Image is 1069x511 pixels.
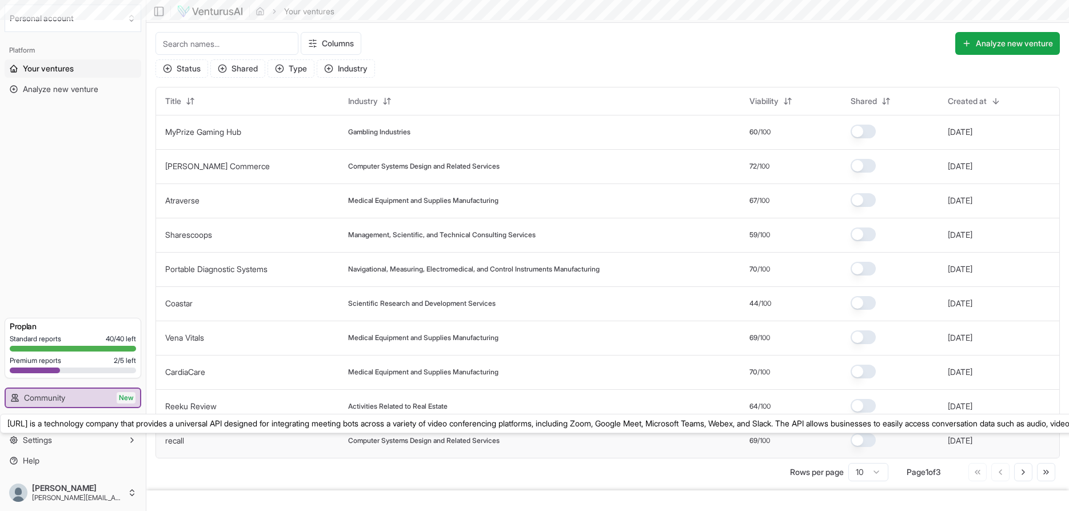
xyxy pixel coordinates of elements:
button: MyPrize Gaming Hub [165,126,241,138]
button: Reeku Review [165,401,217,412]
button: Industry [341,92,398,110]
button: [PERSON_NAME] Commerce [165,161,270,172]
button: Portable Diagnostic Systems [165,264,268,275]
button: Created at [941,92,1007,110]
button: Type [268,59,314,78]
button: [DATE] [948,298,972,309]
span: Navigational, Measuring, Electromedical, and Control Instruments Manufacturing [348,265,600,274]
span: [PERSON_NAME][EMAIL_ADDRESS][DOMAIN_NAME] [32,493,123,502]
span: /100 [757,265,770,274]
span: /100 [759,299,771,308]
span: Gambling Industries [348,127,410,137]
span: Help [23,455,39,466]
button: Settings [5,431,141,449]
span: Created at [948,95,987,107]
button: Industry [317,59,375,78]
h3: Pro plan [10,321,136,332]
button: [DATE] [948,126,972,138]
span: 60 [749,127,758,137]
a: recall [165,436,184,445]
span: 40 / 40 left [106,334,136,344]
span: 70 [749,265,757,274]
span: Computer Systems Design and Related Services [348,162,500,171]
span: 69 [749,333,757,342]
a: CardiaCare [165,367,205,377]
span: Page [907,467,926,477]
span: Your ventures [23,63,74,74]
span: /100 [757,368,770,377]
button: Analyze new venture [955,32,1060,55]
a: Portable Diagnostic Systems [165,264,268,274]
span: [PERSON_NAME] [32,483,123,493]
button: Vena Vitals [165,332,204,344]
span: /100 [757,436,770,445]
span: 64 [749,402,758,411]
span: Title [165,95,181,107]
button: [DATE] [948,401,972,412]
button: Columns [301,32,361,55]
a: Example ventures [5,410,141,429]
button: [DATE] [948,366,972,378]
span: Activities Related to Real Estate [348,402,448,411]
a: Your ventures [5,59,141,78]
button: [PERSON_NAME][PERSON_NAME][EMAIL_ADDRESS][DOMAIN_NAME] [5,479,141,506]
button: [DATE] [948,195,972,206]
span: Analyze new venture [23,83,98,95]
span: Community [24,392,65,404]
span: 59 [749,230,757,239]
span: Standard reports [10,334,61,344]
a: Analyze new venture [5,80,141,98]
a: Vena Vitals [165,333,204,342]
span: Management, Scientific, and Technical Consulting Services [348,230,536,239]
button: CardiaCare [165,366,205,378]
button: Sharescoops [165,229,212,241]
input: Search names... [155,32,298,55]
button: Status [155,59,208,78]
span: 72 [749,162,757,171]
span: New [117,392,135,404]
button: Viability [743,92,799,110]
span: /100 [758,127,771,137]
span: 44 [749,299,759,308]
span: 1 [926,467,928,477]
span: 3 [936,467,941,477]
a: MyPrize Gaming Hub [165,127,241,137]
span: Computer Systems Design and Related Services [348,436,500,445]
button: Coastar [165,298,193,309]
span: Premium reports [10,356,61,365]
span: Industry [348,95,378,107]
button: Atraverse [165,195,200,206]
span: /100 [757,196,769,205]
span: Medical Equipment and Supplies Manufacturing [348,333,498,342]
span: Scientific Research and Development Services [348,299,496,308]
button: [DATE] [948,332,972,344]
button: recall [165,435,184,446]
span: 2 / 5 left [114,356,136,365]
a: Help [5,452,141,470]
span: Settings [23,434,52,446]
a: [PERSON_NAME] Commerce [165,161,270,171]
a: Sharescoops [165,230,212,239]
span: of [928,467,936,477]
span: 69 [749,436,757,445]
span: /100 [757,162,769,171]
span: 67 [749,196,757,205]
a: Coastar [165,298,193,308]
span: /100 [757,333,770,342]
span: /100 [757,230,770,239]
a: CommunityNew [6,389,140,407]
button: [DATE] [948,264,972,275]
button: Shared [210,59,265,78]
span: Shared [851,95,877,107]
a: Reeku Review [165,401,217,411]
div: Platform [5,41,141,59]
img: default_profile_normal.png [9,484,27,502]
button: Title [158,92,202,110]
span: /100 [758,402,771,411]
button: Shared [844,92,898,110]
button: [DATE] [948,161,972,172]
a: Atraverse [165,195,200,205]
span: Viability [749,95,779,107]
span: 70 [749,368,757,377]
